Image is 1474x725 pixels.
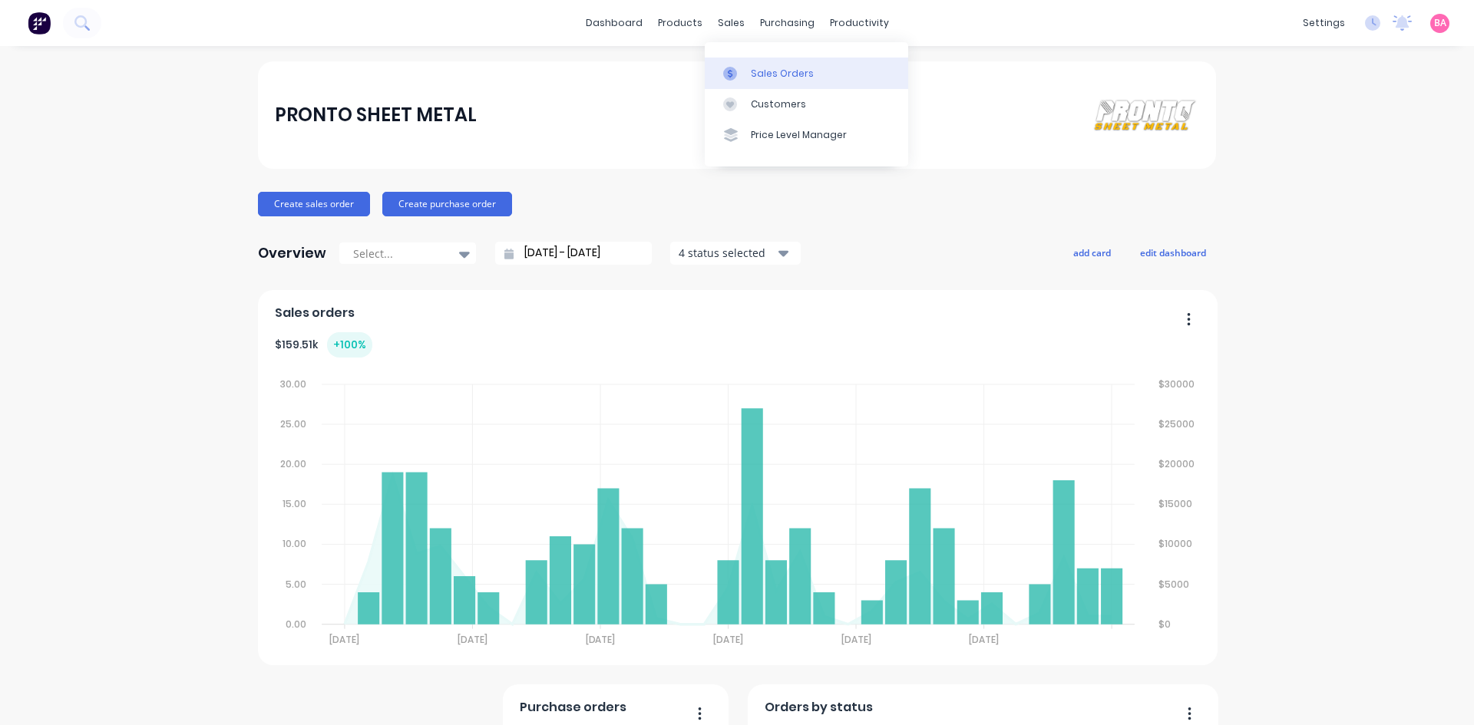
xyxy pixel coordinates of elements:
tspan: [DATE] [586,633,616,646]
tspan: [DATE] [458,633,487,646]
tspan: [DATE] [970,633,1000,646]
tspan: 15.00 [283,497,306,510]
tspan: $10000 [1159,538,1193,551]
a: Sales Orders [705,58,908,88]
tspan: 25.00 [280,417,306,430]
tspan: $25000 [1159,417,1195,430]
div: productivity [822,12,897,35]
span: Sales orders [275,304,355,322]
div: PRONTO SHEET METAL [275,100,477,130]
span: Purchase orders [520,698,626,717]
tspan: $5000 [1159,578,1190,591]
tspan: 10.00 [283,538,306,551]
img: Factory [28,12,51,35]
tspan: $30000 [1159,377,1195,391]
div: Price Level Manager [751,128,847,142]
button: 4 status selected [670,242,801,265]
div: purchasing [752,12,822,35]
a: dashboard [578,12,650,35]
tspan: 30.00 [280,377,306,391]
div: $ 159.51k [275,332,372,358]
tspan: $15000 [1159,497,1193,510]
a: Customers [705,89,908,120]
button: Create purchase order [382,192,512,216]
div: Customers [751,97,806,111]
tspan: 20.00 [280,457,306,470]
span: Orders by status [765,698,873,717]
div: settings [1295,12,1353,35]
span: BA [1434,16,1446,30]
tspan: 5.00 [286,578,306,591]
a: Price Level Manager [705,120,908,150]
button: edit dashboard [1130,242,1216,262]
div: sales [710,12,752,35]
tspan: [DATE] [841,633,871,646]
tspan: $0 [1159,618,1172,631]
button: Create sales order [258,192,370,216]
tspan: $20000 [1159,457,1195,470]
div: Overview [258,238,326,269]
tspan: 0.00 [286,618,306,631]
div: Sales Orders [751,67,814,81]
div: 4 status selected [679,245,775,261]
tspan: [DATE] [713,633,743,646]
img: PRONTO SHEET METAL [1092,98,1199,132]
div: + 100 % [327,332,372,358]
div: products [650,12,710,35]
tspan: [DATE] [329,633,359,646]
button: add card [1063,242,1121,262]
